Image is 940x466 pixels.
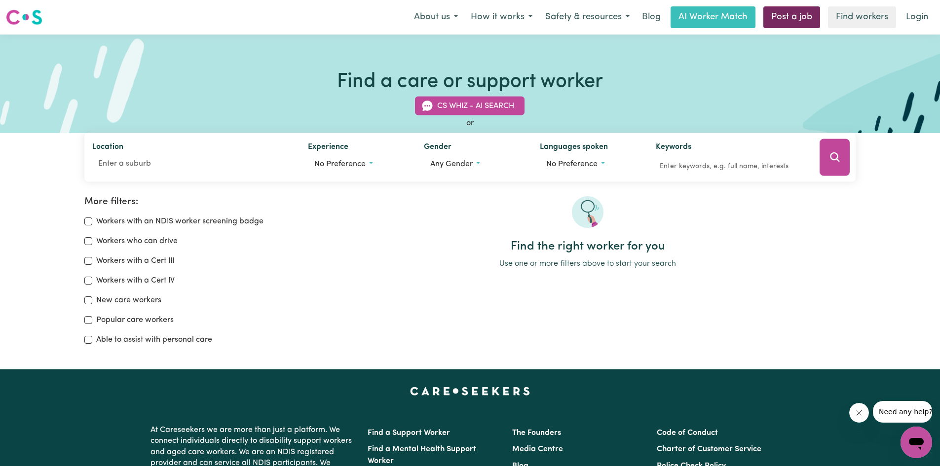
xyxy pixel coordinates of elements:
button: Worker gender preference [424,155,524,174]
span: No preference [314,160,366,168]
span: Any gender [430,160,473,168]
a: Charter of Customer Service [657,445,761,453]
h1: Find a care or support worker [337,70,603,94]
input: Enter keywords, e.g. full name, interests [656,159,806,174]
a: Login [900,6,934,28]
a: Media Centre [512,445,563,453]
label: Languages spoken [540,141,608,155]
a: Blog [636,6,667,28]
label: Workers with a Cert IV [96,275,175,287]
iframe: Close message [849,403,869,423]
button: Search [820,139,850,176]
iframe: Message from company [873,401,932,423]
a: Post a job [763,6,820,28]
a: The Founders [512,429,561,437]
button: Safety & resources [539,7,636,28]
span: No preference [546,160,598,168]
h2: More filters: [84,196,307,208]
label: Able to assist with personal care [96,334,212,346]
h2: Find the right worker for you [319,240,856,254]
div: or [84,117,856,129]
input: Enter a suburb [92,155,293,173]
button: How it works [464,7,539,28]
a: Find a Support Worker [368,429,450,437]
label: Workers who can drive [96,235,178,247]
iframe: Button to launch messaging window [901,427,932,458]
label: New care workers [96,294,161,306]
a: Careseekers home page [410,387,530,395]
span: Need any help? [6,7,60,15]
a: Code of Conduct [657,429,718,437]
button: Worker experience options [308,155,408,174]
label: Keywords [656,141,691,155]
label: Workers with a Cert III [96,255,174,267]
label: Workers with an NDIS worker screening badge [96,215,263,227]
label: Popular care workers [96,314,174,326]
label: Experience [308,141,348,155]
button: CS Whiz - AI Search [415,97,525,115]
a: Find a Mental Health Support Worker [368,445,476,465]
img: Careseekers logo [6,8,42,26]
label: Gender [424,141,451,155]
label: Location [92,141,123,155]
button: Worker language preferences [540,155,640,174]
p: Use one or more filters above to start your search [319,258,856,270]
a: Find workers [828,6,896,28]
button: About us [408,7,464,28]
a: Careseekers logo [6,6,42,29]
a: AI Worker Match [671,6,755,28]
